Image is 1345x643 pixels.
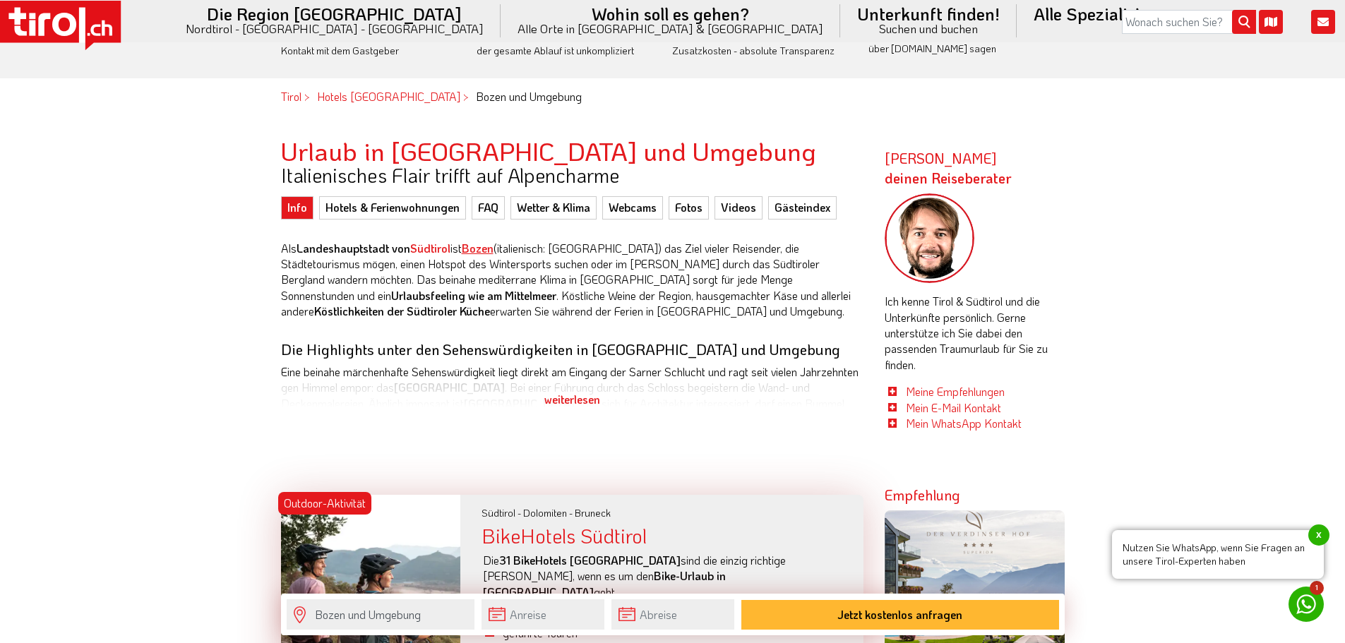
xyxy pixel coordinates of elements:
strong: Urlaubsfeeling wie am Mittelmeer [391,288,556,303]
span: deinen Reiseberater [885,169,1012,187]
a: Südtirol [410,241,450,256]
p: Die sind die einzig richtige [PERSON_NAME], wenn es um den geht. [483,553,824,600]
a: Bozen [462,241,494,256]
strong: 31 BikeHotels [GEOGRAPHIC_DATA] [499,553,681,567]
a: FAQ [472,196,505,219]
div: Ich kenne Tirol & Südtirol und die Unterkünfte persönlich. Gerne unterstütze ich Sie dabei den pa... [885,193,1065,432]
span: Dolomiten - [523,506,573,519]
a: Webcams [602,196,663,219]
span: Bruneck [575,506,611,519]
h3: Italienisches Flair trifft auf Alpencharme [281,164,863,186]
input: Wonach suchen Sie? [1122,10,1256,34]
a: Mein WhatsApp Kontakt [906,416,1022,431]
span: Nutzen Sie WhatsApp, wenn Sie Fragen an unsere Tirol-Experten haben [1112,530,1324,579]
input: Abreise [611,599,734,630]
div: weiterlesen [281,382,863,417]
p: Eine beinahe märchenhafte Sehenswürdigkeit liegt direkt am Eingang der Sarner Schlucht und ragt s... [281,364,863,459]
a: Videos [715,196,763,219]
a: Hotels [GEOGRAPHIC_DATA] [317,89,460,104]
em: Bozen und Umgebung [476,89,582,104]
strong: [GEOGRAPHIC_DATA] [394,380,505,395]
a: Gästeindex [768,196,837,219]
span: x [1308,524,1329,546]
strong: Köstlichkeiten der Südtiroler Küche [314,304,490,318]
a: Meine Empfehlungen [906,384,1005,399]
a: Tirol [281,89,301,104]
i: Kontakt [1311,10,1335,34]
small: Nordtirol - [GEOGRAPHIC_DATA] - [GEOGRAPHIC_DATA] [186,23,484,35]
input: Anreise [482,599,604,630]
div: BikeHotels Südtirol [482,525,863,547]
span: Südtirol - [482,506,521,519]
small: Suchen und buchen [857,23,1000,35]
strong: Bike-Urlaub in [GEOGRAPHIC_DATA] [483,568,726,599]
strong: Empfehlung [885,486,960,504]
a: 1 Nutzen Sie WhatsApp, wenn Sie Fragen an unsere Tirol-Experten habenx [1289,587,1324,622]
a: Fotos [669,196,709,219]
button: Jetzt kostenlos anfragen [741,600,1059,630]
a: Hotels & Ferienwohnungen [319,196,466,219]
strong: Landeshauptstadt von [297,241,450,256]
h3: Die Highlights unter den Sehenswürdigkeiten in [GEOGRAPHIC_DATA] und Umgebung [281,341,863,357]
p: Als ist (italienisch: [GEOGRAPHIC_DATA]) das Ziel vieler Reisender, die Städtetourismus mögen, ei... [281,241,863,320]
a: Wetter & Klima [510,196,597,219]
span: 1 [1310,581,1324,595]
input: Wo soll's hingehen? [287,599,474,630]
i: Karte öffnen [1259,10,1283,34]
img: frag-markus.png [885,193,975,284]
strong: [PERSON_NAME] [885,149,1012,187]
div: Outdoor-Aktivität [278,492,371,515]
small: Alle Orte in [GEOGRAPHIC_DATA] & [GEOGRAPHIC_DATA] [518,23,823,35]
a: Info [281,196,313,219]
h2: Urlaub in [GEOGRAPHIC_DATA] und Umgebung [281,137,863,165]
a: Mein E-Mail Kontakt [906,400,1001,415]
